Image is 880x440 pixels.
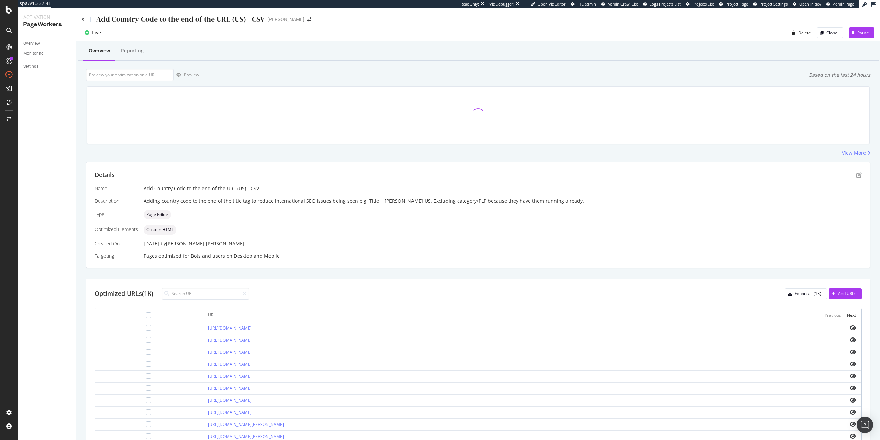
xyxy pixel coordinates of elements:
[23,21,70,29] div: PageWorkers
[461,1,479,7] div: ReadOnly:
[833,1,854,7] span: Admin Page
[121,47,144,54] div: Reporting
[825,311,841,319] button: Previous
[95,185,138,192] div: Name
[809,72,870,78] div: Based on the last 24 hours
[144,197,862,204] div: Adding country code to the end of the title tag to reduce international SEO issues being seen e.g...
[850,373,856,379] i: eye
[686,1,714,7] a: Projects List
[208,361,252,367] a: [URL][DOMAIN_NAME]
[793,1,821,7] a: Open in dev
[144,225,176,235] div: neutral label
[144,240,862,247] div: [DATE]
[92,29,101,36] div: Live
[95,211,138,218] div: Type
[23,63,71,70] a: Settings
[208,349,252,355] a: [URL][DOMAIN_NAME]
[23,40,71,47] a: Overview
[857,417,873,433] div: Open Intercom Messenger
[191,253,225,259] div: Bots and users
[184,72,199,78] div: Preview
[650,1,681,7] span: Logs Projects List
[489,1,514,7] div: Viz Debugger:
[856,172,862,178] div: pen-to-square
[785,288,827,299] button: Export all (1K)
[857,30,869,36] div: Pause
[760,1,788,7] span: Project Settings
[726,1,748,7] span: Project Page
[95,171,115,180] div: Details
[799,1,821,7] span: Open in dev
[23,63,38,70] div: Settings
[208,373,252,379] a: [URL][DOMAIN_NAME]
[842,150,870,157] a: View More
[95,240,138,247] div: Created On
[847,312,856,318] div: Next
[208,312,216,318] div: URL
[86,69,174,81] input: Preview your optimization on a URL
[719,1,748,7] a: Project Page
[795,291,821,297] div: Export all (1K)
[825,312,841,318] div: Previous
[144,210,171,219] div: neutral label
[850,325,856,331] i: eye
[162,288,249,300] input: Search URL
[174,69,199,81] button: Preview
[817,27,843,38] button: Clone
[850,421,856,427] i: eye
[850,409,856,415] i: eye
[850,433,856,439] i: eye
[577,1,596,7] span: FTL admin
[789,27,811,38] button: Delete
[23,50,71,57] a: Monitoring
[208,397,252,403] a: [URL][DOMAIN_NAME]
[267,16,304,23] div: [PERSON_NAME]
[601,1,638,7] a: Admin Crawl List
[146,213,168,217] span: Page Editor
[89,47,110,54] div: Overview
[842,150,866,157] div: View More
[826,30,837,36] div: Clone
[850,361,856,367] i: eye
[753,1,788,7] a: Project Settings
[847,311,856,319] button: Next
[146,228,174,232] span: Custom HTML
[208,385,252,391] a: [URL][DOMAIN_NAME]
[144,253,862,259] div: Pages optimized for on
[23,40,40,47] div: Overview
[208,433,284,439] a: [URL][DOMAIN_NAME][PERSON_NAME]
[208,421,284,427] a: [URL][DOMAIN_NAME][PERSON_NAME]
[82,17,85,22] a: Click to go back
[838,291,856,297] div: Add URLs
[571,1,596,7] a: FTL admin
[643,1,681,7] a: Logs Projects List
[208,409,252,415] a: [URL][DOMAIN_NAME]
[23,50,44,57] div: Monitoring
[850,385,856,391] i: eye
[850,349,856,355] i: eye
[208,325,252,331] a: [URL][DOMAIN_NAME]
[234,253,280,259] div: Desktop and Mobile
[95,226,138,233] div: Optimized Elements
[23,14,70,21] div: Activation
[849,27,874,38] button: Pause
[826,1,854,7] a: Admin Page
[208,337,252,343] a: [URL][DOMAIN_NAME]
[850,337,856,343] i: eye
[850,397,856,403] i: eye
[692,1,714,7] span: Projects List
[161,240,244,247] div: by [PERSON_NAME].[PERSON_NAME]
[608,1,638,7] span: Admin Crawl List
[307,17,311,22] div: arrow-right-arrow-left
[144,185,862,192] div: Add Country Code to the end of the URL (US) - CSV
[538,1,566,7] span: Open Viz Editor
[798,30,811,36] div: Delete
[531,1,566,7] a: Open Viz Editor
[95,197,138,204] div: Description
[95,253,138,259] div: Targeting
[829,288,862,299] button: Add URLs
[96,14,265,24] div: Add Country Code to the end of the URL (US) - CSV
[95,289,153,298] div: Optimized URLs (1K)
